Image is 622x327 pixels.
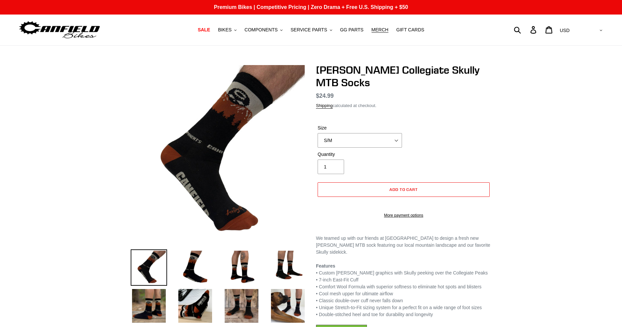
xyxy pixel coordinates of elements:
[18,19,101,40] img: Canfield Bikes
[389,187,418,192] span: Add to cart
[290,27,327,33] span: SERVICE PARTS
[316,263,335,269] strong: Features
[517,22,534,37] input: Search
[177,249,213,286] img: Load image into Gallery viewer, Canfield Bikes MTB Socks
[368,25,392,34] a: MERCH
[270,288,306,324] img: Load image into Gallery viewer, Canfield-Collegiate-Skully-MTB-Sock-Esther-Boxer-photo-bomb
[316,102,491,109] div: calculated at checkout.
[318,151,402,158] label: Quantity
[318,212,490,218] a: More payment options
[223,249,260,286] img: Load image into Gallery viewer, Canfield Collegiate Skully Socks
[198,27,210,33] span: SALE
[218,27,232,33] span: BIKES
[241,25,286,34] button: COMPONENTS
[316,235,491,256] div: We teamed up with our friends at [GEOGRAPHIC_DATA] to design a fresh new [PERSON_NAME] MTB sock f...
[270,249,306,286] img: Load image into Gallery viewer, Canfield Bikes MTB Socks
[337,25,367,34] a: GG PARTS
[195,25,213,34] a: SALE
[318,125,402,131] label: Size
[244,27,278,33] span: COMPONENTS
[287,25,335,34] button: SERVICE PARTS
[316,103,333,109] a: Shipping
[372,27,388,33] span: MERCH
[132,65,305,237] img: Canfield Collegiate Skully Socks
[215,25,240,34] button: BIKES
[316,64,491,89] h1: [PERSON_NAME] Collegiate Skully MTB Socks
[396,27,424,33] span: GIFT CARDS
[393,25,428,34] a: GIFT CARDS
[318,182,490,197] button: Add to cart
[223,288,260,324] img: Load image into Gallery viewer, Canfield-Collegiate-Skully-MTB-Socks
[177,288,213,324] img: Load image into Gallery viewer, Canfield Collegiate Skully Socks
[316,256,491,318] p: • Custom [PERSON_NAME] graphics with Skully peeking over the Collegiate Peaks • 7-inch East-Fit C...
[316,92,334,99] span: $24.99
[340,27,364,33] span: GG PARTS
[131,288,167,324] img: Load image into Gallery viewer, Canfield Bikes MTB Socks
[131,249,167,286] img: Load image into Gallery viewer, Canfield Collegiate Skully Socks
